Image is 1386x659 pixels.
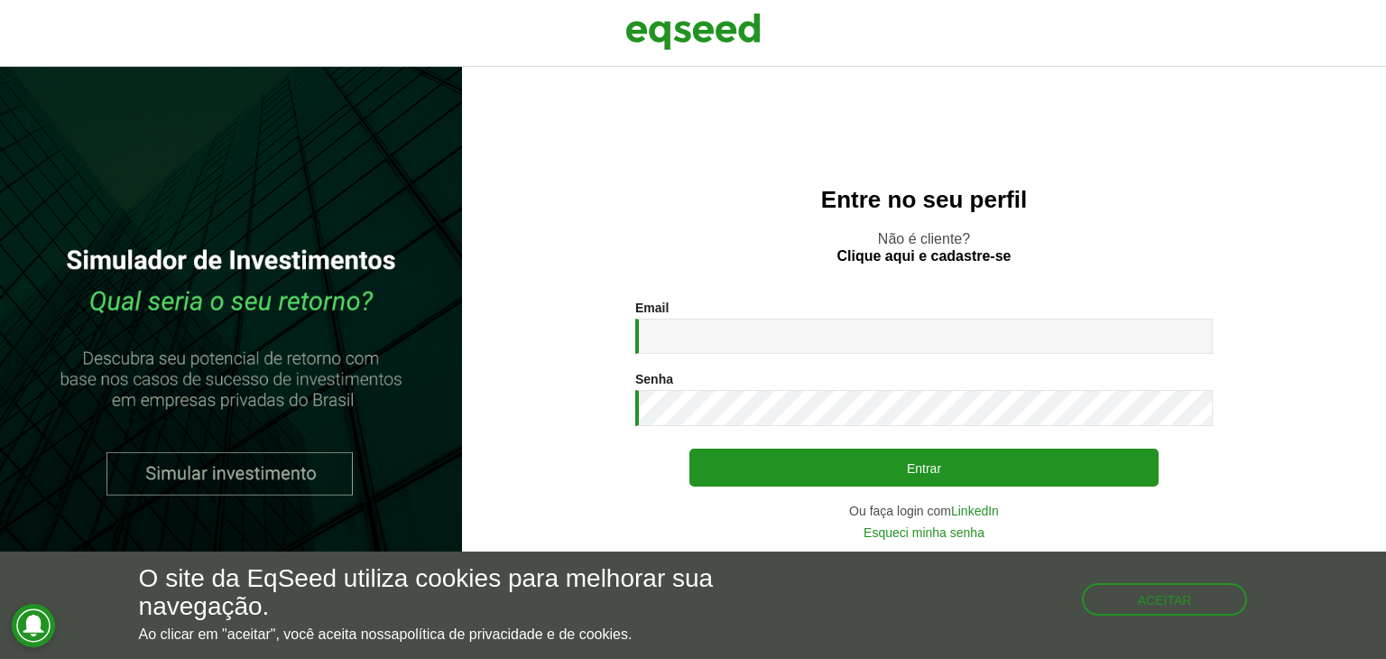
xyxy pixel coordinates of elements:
[625,9,761,54] img: EqSeed Logo
[139,626,804,643] p: Ao clicar em "aceitar", você aceita nossa .
[635,505,1213,517] div: Ou faça login com
[139,565,804,621] h5: O site da EqSeed utiliza cookies para melhorar sua navegação.
[1082,583,1248,616] button: Aceitar
[498,230,1350,265] p: Não é cliente?
[951,505,999,517] a: LinkedIn
[635,373,673,385] label: Senha
[498,187,1350,213] h2: Entre no seu perfil
[689,449,1159,487] button: Entrar
[399,627,628,642] a: política de privacidade e de cookies
[837,249,1012,264] a: Clique aqui e cadastre-se
[635,302,669,314] label: Email
[864,526,984,539] a: Esqueci minha senha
